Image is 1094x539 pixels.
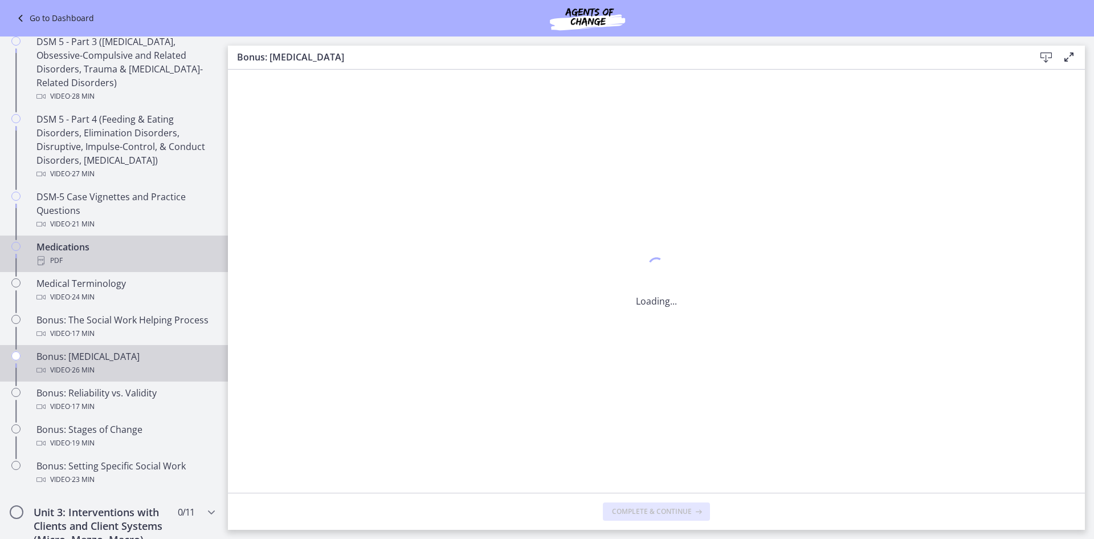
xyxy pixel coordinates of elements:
div: Video [36,167,214,181]
h3: Bonus: [MEDICAL_DATA] [237,50,1017,64]
div: PDF [36,254,214,268]
span: · 26 min [70,363,95,377]
img: Agents of Change [519,5,656,32]
span: · 24 min [70,290,95,304]
div: Bonus: Stages of Change [36,423,214,450]
span: · 27 min [70,167,95,181]
a: Go to Dashboard [14,11,94,25]
span: · 19 min [70,436,95,450]
div: Video [36,290,214,304]
span: Complete & continue [612,507,692,516]
div: DSM 5 - Part 4 (Feeding & Eating Disorders, Elimination Disorders, Disruptive, Impulse-Control, &... [36,112,214,181]
div: Medications [36,240,214,268]
div: DSM-5 Case Vignettes and Practice Questions [36,190,214,231]
div: DSM 5 - Part 3 ([MEDICAL_DATA], Obsessive-Compulsive and Related Disorders, Trauma & [MEDICAL_DAT... [36,35,214,103]
div: Video [36,400,214,414]
div: Medical Terminology [36,277,214,304]
button: Complete & continue [603,502,710,521]
div: Bonus: The Social Work Helping Process [36,313,214,341]
span: · 28 min [70,90,95,103]
div: Bonus: [MEDICAL_DATA] [36,350,214,377]
div: Video [36,473,214,487]
div: 1 [636,254,677,281]
div: Video [36,90,214,103]
div: Video [36,327,214,341]
span: · 21 min [70,217,95,231]
div: Bonus: Reliability vs. Validity [36,386,214,414]
div: Video [36,363,214,377]
p: Loading... [636,294,677,308]
div: Video [36,436,214,450]
span: 0 / 11 [178,505,194,519]
span: · 17 min [70,327,95,341]
span: · 17 min [70,400,95,414]
span: · 23 min [70,473,95,487]
div: Video [36,217,214,231]
div: Bonus: Setting Specific Social Work [36,459,214,487]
